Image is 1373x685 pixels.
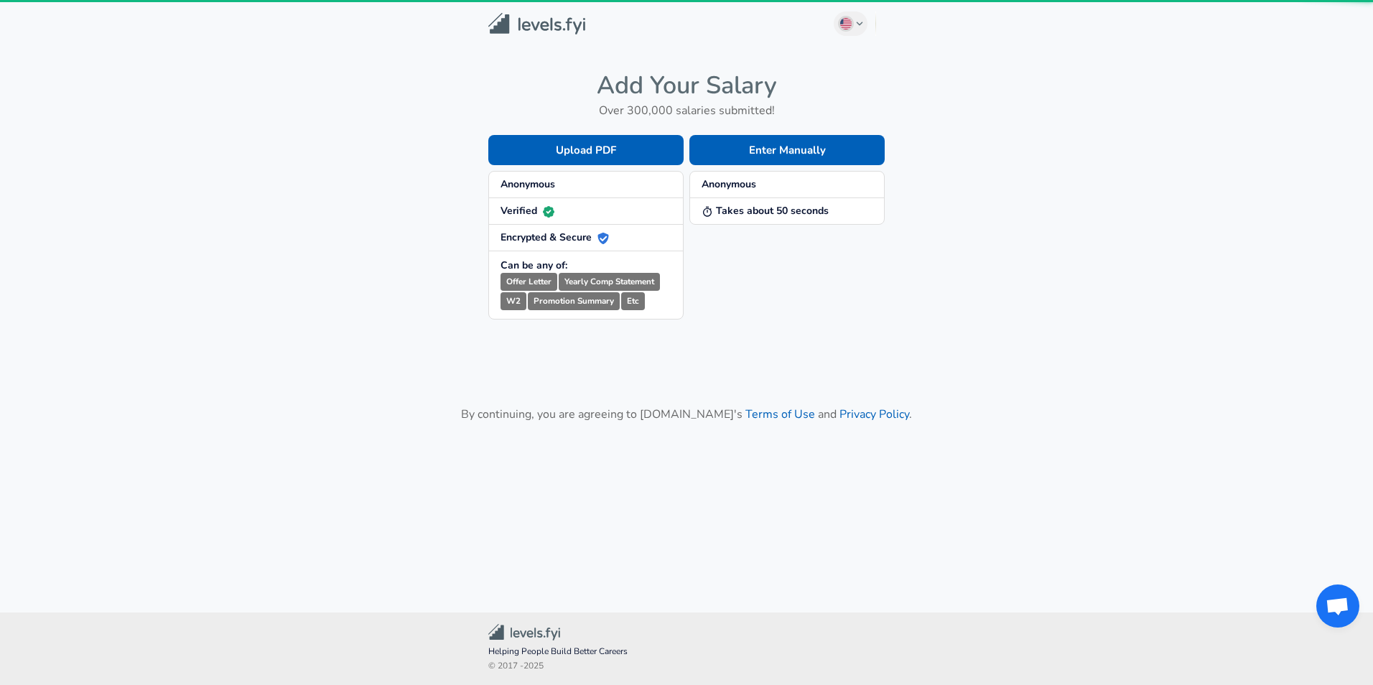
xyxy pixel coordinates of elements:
strong: Anonymous [501,177,555,191]
img: English (US) [840,18,852,29]
div: Open chat [1316,584,1359,628]
strong: Verified [501,204,554,218]
strong: Can be any of: [501,258,567,272]
img: Levels.fyi [488,13,585,35]
strong: Takes about 50 seconds [702,204,829,218]
h4: Add Your Salary [488,70,885,101]
span: © 2017 - 2025 [488,659,885,674]
small: Etc [621,292,645,310]
img: Levels.fyi Community [488,624,560,640]
button: English (US) [834,11,868,36]
small: Offer Letter [501,273,557,291]
button: Upload PDF [488,135,684,165]
strong: Encrypted & Secure [501,230,609,244]
small: Promotion Summary [528,292,620,310]
small: Yearly Comp Statement [559,273,660,291]
strong: Anonymous [702,177,756,191]
a: Privacy Policy [839,406,909,422]
h6: Over 300,000 salaries submitted! [488,101,885,121]
span: Helping People Build Better Careers [488,645,885,659]
a: Terms of Use [745,406,815,422]
button: Enter Manually [689,135,885,165]
small: W2 [501,292,526,310]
